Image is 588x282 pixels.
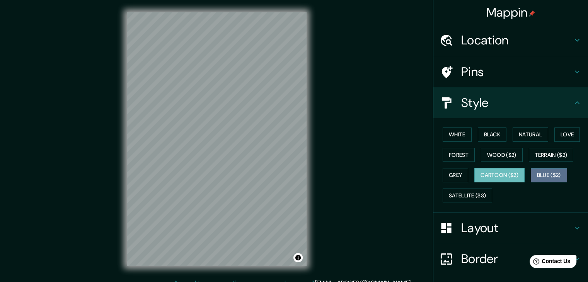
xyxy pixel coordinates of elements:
div: Location [433,25,588,56]
button: Grey [443,168,468,182]
img: pin-icon.png [529,10,535,17]
h4: Style [461,95,573,110]
button: Forest [443,148,475,162]
iframe: Help widget launcher [519,252,579,274]
h4: Location [461,32,573,48]
button: White [443,127,472,142]
div: Pins [433,56,588,87]
button: Toggle attribution [293,253,303,262]
button: Wood ($2) [481,148,523,162]
button: Love [554,127,580,142]
h4: Mappin [486,5,535,20]
button: Satellite ($3) [443,189,492,203]
canvas: Map [127,12,307,266]
h4: Layout [461,220,573,236]
button: Black [478,127,507,142]
button: Terrain ($2) [529,148,574,162]
div: Layout [433,212,588,243]
button: Cartoon ($2) [474,168,525,182]
h4: Border [461,251,573,267]
h4: Pins [461,64,573,80]
div: Style [433,87,588,118]
button: Blue ($2) [531,168,567,182]
div: Border [433,243,588,274]
button: Natural [513,127,548,142]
